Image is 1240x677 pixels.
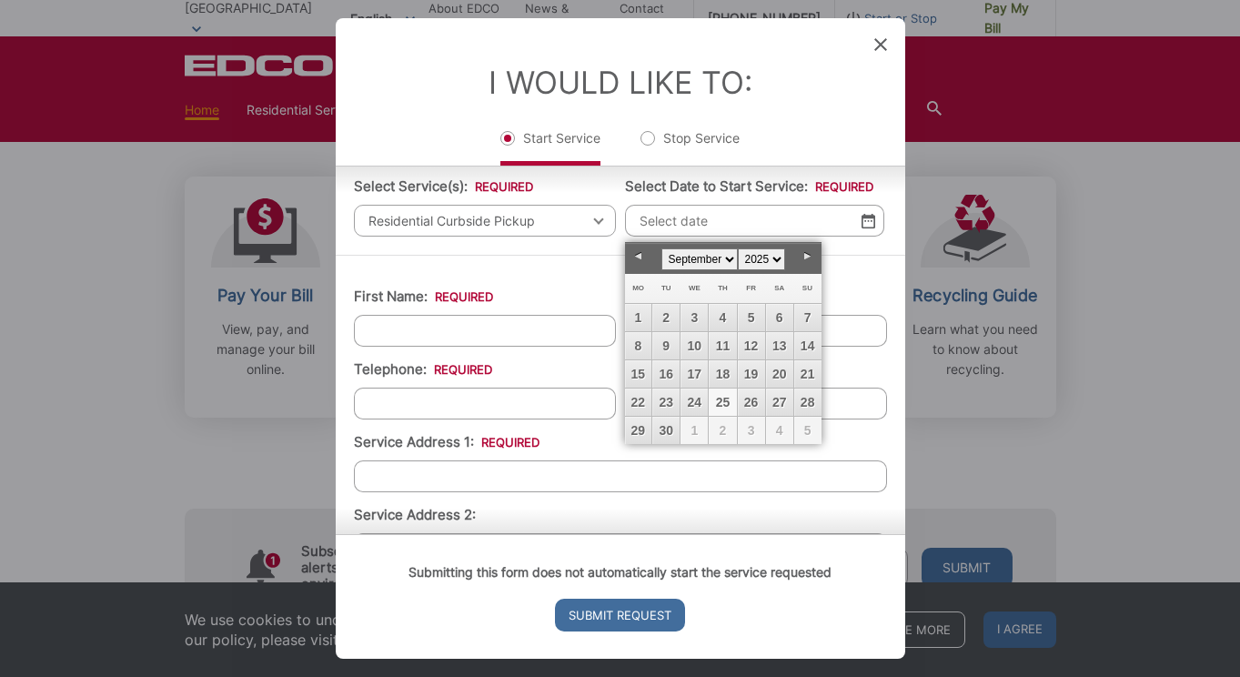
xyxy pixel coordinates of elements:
[738,248,785,270] select: Select year
[794,360,822,388] a: 21
[354,288,493,305] label: First Name:
[640,129,740,166] label: Stop Service
[408,564,832,580] strong: Submitting this form does not automatically start the service requested
[862,213,875,228] img: Select date
[766,332,793,359] a: 13
[489,64,752,101] label: I Would Like To:
[661,248,738,270] select: Select month
[709,389,736,416] a: 25
[794,417,822,444] span: 5
[794,304,822,331] a: 7
[738,417,765,444] span: 3
[625,417,652,444] a: 29
[766,360,793,388] a: 20
[625,389,652,416] a: 22
[738,332,765,359] a: 12
[652,389,680,416] a: 23
[680,304,708,331] a: 3
[680,332,708,359] a: 10
[555,599,685,632] input: Submit Request
[354,434,539,450] label: Service Address 1:
[738,389,765,416] a: 26
[652,332,680,359] a: 9
[652,360,680,388] a: 16
[766,304,793,331] a: 6
[680,360,708,388] a: 17
[709,332,736,359] a: 11
[794,389,822,416] a: 28
[625,304,652,331] a: 1
[661,284,671,292] span: Tuesday
[680,417,708,444] span: 1
[625,243,652,270] a: Prev
[680,389,708,416] a: 24
[774,284,784,292] span: Saturday
[709,304,736,331] a: 4
[500,129,600,166] label: Start Service
[709,417,736,444] span: 2
[794,243,822,270] a: Next
[746,284,756,292] span: Friday
[625,205,884,237] input: Select date
[718,284,728,292] span: Thursday
[632,284,644,292] span: Monday
[802,284,812,292] span: Sunday
[354,361,492,378] label: Telephone:
[689,284,701,292] span: Wednesday
[738,360,765,388] a: 19
[766,417,793,444] span: 4
[709,360,736,388] a: 18
[738,304,765,331] a: 5
[652,304,680,331] a: 2
[354,507,476,523] label: Service Address 2:
[766,389,793,416] a: 27
[354,205,616,237] span: Residential Curbside Pickup
[794,332,822,359] a: 14
[652,417,680,444] a: 30
[625,360,652,388] a: 15
[625,332,652,359] a: 8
